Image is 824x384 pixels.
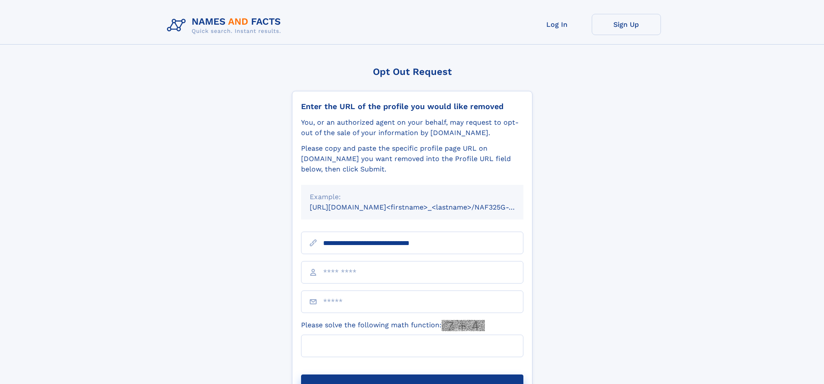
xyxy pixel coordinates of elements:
a: Sign Up [592,14,661,35]
label: Please solve the following math function: [301,320,485,331]
div: Opt Out Request [292,66,532,77]
div: Please copy and paste the specific profile page URL on [DOMAIN_NAME] you want removed into the Pr... [301,143,523,174]
img: Logo Names and Facts [164,14,288,37]
a: Log In [523,14,592,35]
div: You, or an authorized agent on your behalf, may request to opt-out of the sale of your informatio... [301,117,523,138]
div: Example: [310,192,515,202]
small: [URL][DOMAIN_NAME]<firstname>_<lastname>/NAF325G-xxxxxxxx [310,203,540,211]
div: Enter the URL of the profile you would like removed [301,102,523,111]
